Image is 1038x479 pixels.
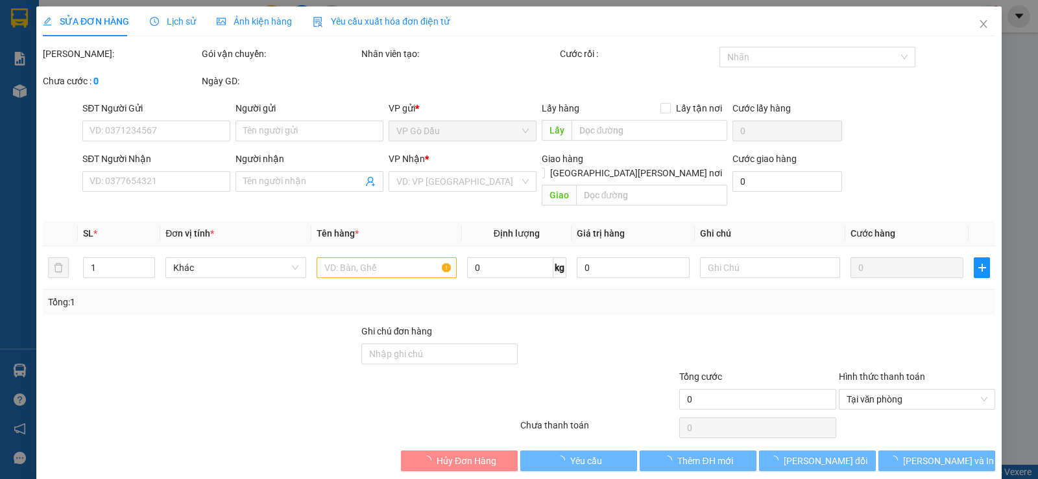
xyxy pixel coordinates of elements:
[851,228,895,239] span: Cước hàng
[103,21,175,37] span: Bến xe [GEOGRAPHIC_DATA]
[150,16,196,27] span: Lịch sử
[542,185,576,205] span: Giao
[103,58,159,65] span: Hotline: 19001152
[5,8,62,65] img: logo
[82,152,230,166] div: SĐT Người Nhận
[695,221,845,246] th: Ghi chú
[65,82,138,92] span: VPGD1310250020
[43,74,199,88] div: Chưa cước :
[847,390,987,409] span: Tại văn phòng
[317,257,457,278] input: VD: Bàn, Ghế
[235,152,383,166] div: Người nhận
[93,76,99,86] b: 0
[889,456,903,465] span: loading
[494,228,540,239] span: Định lượng
[235,101,383,115] div: Người gửi
[217,17,226,26] span: picture
[361,344,518,364] input: Ghi chú đơn hàng
[389,101,537,115] div: VP gửi
[317,228,359,239] span: Tên hàng
[974,257,990,278] button: plus
[553,257,566,278] span: kg
[732,154,797,164] label: Cước giao hàng
[671,101,727,115] span: Lấy tận nơi
[202,74,358,88] div: Ngày GD:
[732,171,842,192] input: Cước giao hàng
[903,454,994,468] span: [PERSON_NAME] và In
[150,17,159,26] span: clock-circle
[663,456,677,465] span: loading
[103,7,178,18] strong: ĐỒNG PHƯỚC
[29,94,79,102] span: 13:08:28 [DATE]
[43,47,199,61] div: [PERSON_NAME]:
[520,450,637,471] button: Yêu cầu
[700,257,840,278] input: Ghi Chú
[679,371,722,382] span: Tổng cước
[401,450,518,471] button: Hủy Đơn Hàng
[851,257,963,278] input: 0
[542,103,579,113] span: Lấy hàng
[570,454,602,468] span: Yêu cầu
[437,454,496,468] span: Hủy Đơn Hàng
[4,94,79,102] span: In ngày:
[560,47,716,61] div: Cước rồi :
[878,450,995,471] button: [PERSON_NAME] và In
[313,17,323,27] img: icon
[577,228,625,239] span: Giá trị hàng
[82,101,230,115] div: SĐT Người Gửi
[217,16,292,27] span: Ảnh kiện hàng
[572,120,728,141] input: Dọc đường
[4,84,137,91] span: [PERSON_NAME]:
[576,185,728,205] input: Dọc đường
[48,257,69,278] button: delete
[361,47,558,61] div: Nhân viên tạo:
[542,154,583,164] span: Giao hàng
[43,17,52,26] span: edit
[732,103,791,113] label: Cước lấy hàng
[422,456,437,465] span: loading
[48,295,402,309] div: Tổng: 1
[974,263,989,273] span: plus
[677,454,732,468] span: Thêm ĐH mới
[732,121,842,141] input: Cước lấy hàng
[519,418,678,441] div: Chưa thanh toán
[978,19,989,29] span: close
[365,176,376,187] span: user-add
[769,456,784,465] span: loading
[173,258,298,277] span: Khác
[361,326,433,336] label: Ghi chú đơn hàng
[839,371,925,382] label: Hình thức thanh toán
[43,16,129,27] span: SỬA ĐƠN HÀNG
[202,47,358,61] div: Gói vận chuyển:
[103,39,178,55] span: 01 Võ Văn Truyện, KP.1, Phường 2
[965,6,1002,43] button: Close
[640,450,756,471] button: Thêm ĐH mới
[784,454,867,468] span: [PERSON_NAME] đổi
[83,228,93,239] span: SL
[759,450,876,471] button: [PERSON_NAME] đổi
[396,121,529,141] span: VP Gò Dầu
[389,154,425,164] span: VP Nhận
[545,166,727,180] span: [GEOGRAPHIC_DATA][PERSON_NAME] nơi
[313,16,450,27] span: Yêu cầu xuất hóa đơn điện tử
[542,120,572,141] span: Lấy
[35,70,159,80] span: -----------------------------------------
[165,228,214,239] span: Đơn vị tính
[556,456,570,465] span: loading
